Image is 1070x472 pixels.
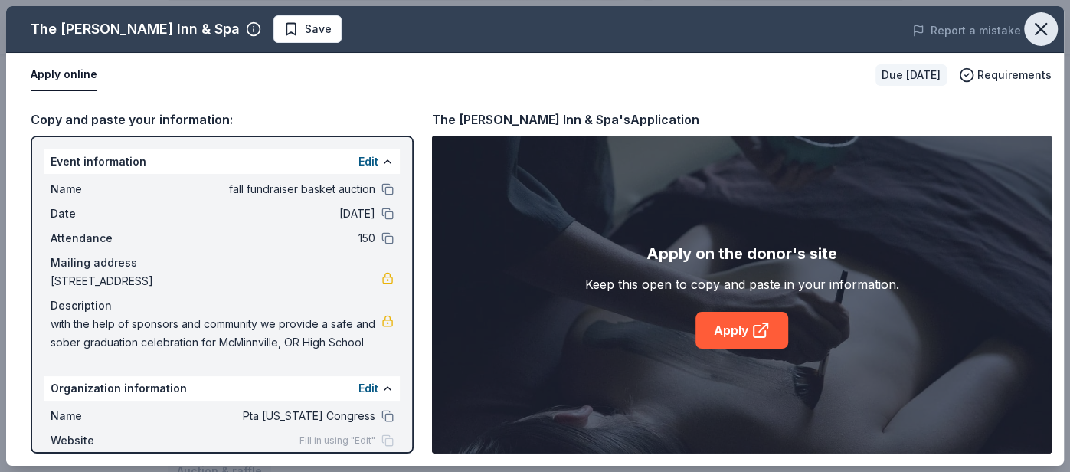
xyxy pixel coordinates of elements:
[695,312,788,349] a: Apply
[585,275,899,293] div: Keep this open to copy and paste in your information.
[51,229,153,247] span: Attendance
[51,205,153,223] span: Date
[299,434,375,447] span: Fill in using "Edit"
[273,15,342,43] button: Save
[31,110,414,129] div: Copy and paste your information:
[432,110,699,129] div: The [PERSON_NAME] Inn & Spa's Application
[51,254,394,272] div: Mailing address
[51,297,394,315] div: Description
[51,272,381,290] span: [STREET_ADDRESS]
[305,20,332,38] span: Save
[646,241,837,266] div: Apply on the donor's site
[44,149,400,174] div: Event information
[51,180,153,198] span: Name
[51,315,381,352] span: with the help of sponsors and community we provide a safe and sober graduation celebration for Mc...
[31,59,97,91] button: Apply online
[153,229,375,247] span: 150
[51,431,153,450] span: Website
[875,64,947,86] div: Due [DATE]
[44,376,400,401] div: Organization information
[959,66,1052,84] button: Requirements
[153,180,375,198] span: fall fundraiser basket auction
[358,152,378,171] button: Edit
[153,407,375,425] span: Pta [US_STATE] Congress
[31,17,240,41] div: The [PERSON_NAME] Inn & Spa
[358,379,378,398] button: Edit
[153,205,375,223] span: [DATE]
[912,21,1021,40] button: Report a mistake
[51,407,153,425] span: Name
[977,66,1052,84] span: Requirements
